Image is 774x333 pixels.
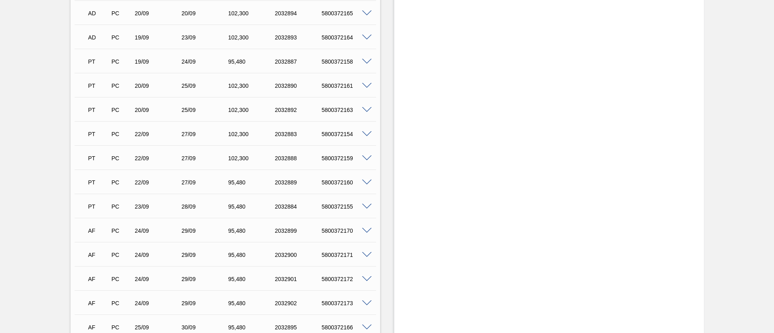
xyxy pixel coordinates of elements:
div: 5800372163 [320,107,372,113]
p: PT [88,83,108,89]
div: 5800372159 [320,155,372,161]
div: Aguardando Descarga [86,4,110,22]
div: Pedido de Compra [109,300,133,306]
div: 25/09/2025 [179,107,232,113]
p: PT [88,203,108,210]
div: 5800372161 [320,83,372,89]
div: 5800372170 [320,228,372,234]
div: 24/09/2025 [133,300,185,306]
div: 20/09/2025 [133,107,185,113]
div: 19/09/2025 [133,58,185,65]
div: 5800372165 [320,10,372,17]
div: 5800372158 [320,58,372,65]
p: AD [88,34,108,41]
div: Pedido em Trânsito [86,198,110,215]
div: 27/09/2025 [179,131,232,137]
div: 25/09/2025 [179,83,232,89]
div: 95,480 [226,179,279,186]
div: 95,480 [226,252,279,258]
p: PT [88,179,108,186]
div: 2032887 [273,58,325,65]
div: 95,480 [226,203,279,210]
p: AF [88,324,108,331]
div: 24/09/2025 [133,228,185,234]
div: 2032889 [273,179,325,186]
div: 95,480 [226,276,279,282]
div: Aguardando Faturamento [86,294,110,312]
div: Pedido de Compra [109,252,133,258]
div: 5800372172 [320,276,372,282]
div: 2032901 [273,276,325,282]
div: 22/09/2025 [133,131,185,137]
div: 5800372155 [320,203,372,210]
p: PT [88,107,108,113]
div: 2032895 [273,324,325,331]
div: 102,300 [226,155,279,161]
div: 102,300 [226,34,279,41]
div: 5800372160 [320,179,372,186]
div: 5800372164 [320,34,372,41]
div: 20/09/2025 [133,10,185,17]
div: Pedido em Trânsito [86,53,110,70]
div: 2032890 [273,83,325,89]
div: 25/09/2025 [133,324,185,331]
div: 29/09/2025 [179,228,232,234]
p: AF [88,228,108,234]
div: 95,480 [226,228,279,234]
div: Pedido de Compra [109,228,133,234]
div: Aguardando Faturamento [86,246,110,264]
div: Pedido de Compra [109,107,133,113]
div: 24/09/2025 [133,276,185,282]
div: 29/09/2025 [179,300,232,306]
div: Pedido em Trânsito [86,125,110,143]
div: 2032902 [273,300,325,306]
div: Pedido de Compra [109,276,133,282]
div: 2032892 [273,107,325,113]
div: 2032899 [273,228,325,234]
div: 24/09/2025 [179,58,232,65]
div: 5800372166 [320,324,372,331]
p: PT [88,131,108,137]
div: Pedido de Compra [109,10,133,17]
p: AF [88,300,108,306]
div: Pedido de Compra [109,34,133,41]
div: 27/09/2025 [179,179,232,186]
div: 24/09/2025 [133,252,185,258]
div: 27/09/2025 [179,155,232,161]
div: 95,480 [226,324,279,331]
div: 2032900 [273,252,325,258]
p: PT [88,155,108,161]
div: 28/09/2025 [179,203,232,210]
div: 23/09/2025 [133,203,185,210]
div: 19/09/2025 [133,34,185,41]
div: 95,480 [226,58,279,65]
div: 2032893 [273,34,325,41]
div: Aguardando Faturamento [86,270,110,288]
div: 2032888 [273,155,325,161]
div: 2032884 [273,203,325,210]
div: Pedido de Compra [109,203,133,210]
div: 20/09/2025 [133,83,185,89]
div: 102,300 [226,107,279,113]
div: Aguardando Faturamento [86,222,110,240]
p: AF [88,252,108,258]
div: 23/09/2025 [179,34,232,41]
div: 29/09/2025 [179,276,232,282]
p: AF [88,276,108,282]
div: 5800372154 [320,131,372,137]
div: 2032894 [273,10,325,17]
div: 5800372173 [320,300,372,306]
div: 102,300 [226,131,279,137]
div: 29/09/2025 [179,252,232,258]
div: Pedido em Trânsito [86,101,110,119]
div: Pedido de Compra [109,179,133,186]
div: 22/09/2025 [133,179,185,186]
div: Pedido em Trânsito [86,149,110,167]
p: AD [88,10,108,17]
p: PT [88,58,108,65]
div: Pedido de Compra [109,58,133,65]
div: Pedido de Compra [109,131,133,137]
div: 2032883 [273,131,325,137]
div: 5800372171 [320,252,372,258]
div: 22/09/2025 [133,155,185,161]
